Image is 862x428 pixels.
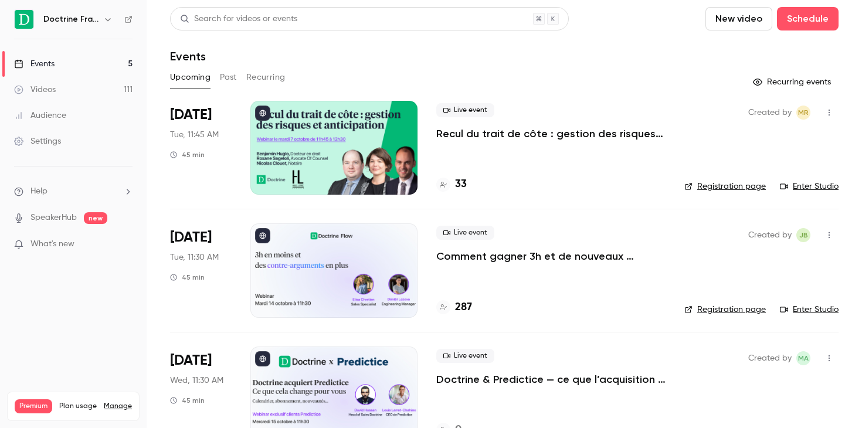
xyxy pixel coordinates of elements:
a: Recul du trait de côte : gestion des risques et anticipation [436,127,666,141]
span: MA [798,351,809,365]
span: Justine Burel [796,228,810,242]
div: 45 min [170,396,205,405]
a: Manage [104,402,132,411]
span: [DATE] [170,106,212,124]
div: Oct 14 Tue, 11:30 AM (Europe/Paris) [170,223,232,317]
button: Recurring events [748,73,839,91]
a: 33 [436,176,467,192]
span: Premium [15,399,52,413]
span: Tue, 11:45 AM [170,129,219,141]
span: Wed, 11:30 AM [170,375,223,386]
a: Registration page [684,181,766,192]
span: Tue, 11:30 AM [170,252,219,263]
div: Oct 7 Tue, 11:45 AM (Europe/Paris) [170,101,232,195]
h4: 33 [455,176,467,192]
h6: Doctrine France [43,13,99,25]
span: Marie Agard [796,351,810,365]
img: Doctrine France [15,10,33,29]
a: Enter Studio [780,304,839,315]
span: What's new [30,238,74,250]
div: Videos [14,84,56,96]
iframe: Noticeable Trigger [118,239,133,250]
a: 287 [436,300,472,315]
button: New video [705,7,772,30]
span: [DATE] [170,351,212,370]
div: Settings [14,135,61,147]
li: help-dropdown-opener [14,185,133,198]
button: Schedule [777,7,839,30]
a: Enter Studio [780,181,839,192]
span: Live event [436,103,494,117]
button: Past [220,68,237,87]
div: Events [14,58,55,70]
span: Created by [748,106,792,120]
h4: 287 [455,300,472,315]
span: MR [798,106,809,120]
a: Registration page [684,304,766,315]
span: Live event [436,226,494,240]
span: JB [799,228,808,242]
span: Created by [748,351,792,365]
div: Audience [14,110,66,121]
div: Search for videos or events [180,13,297,25]
span: Marguerite Rubin de Cervens [796,106,810,120]
div: 45 min [170,273,205,282]
h1: Events [170,49,206,63]
button: Recurring [246,68,286,87]
div: 45 min [170,150,205,159]
a: SpeakerHub [30,212,77,224]
span: Live event [436,349,494,363]
a: Comment gagner 3h et de nouveaux arguments ? [436,249,666,263]
a: Doctrine & Predictice — ce que l’acquisition change pour vous - Session 1 [436,372,666,386]
button: Upcoming [170,68,211,87]
span: Help [30,185,47,198]
span: Plan usage [59,402,97,411]
span: new [84,212,107,224]
span: Created by [748,228,792,242]
span: [DATE] [170,228,212,247]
